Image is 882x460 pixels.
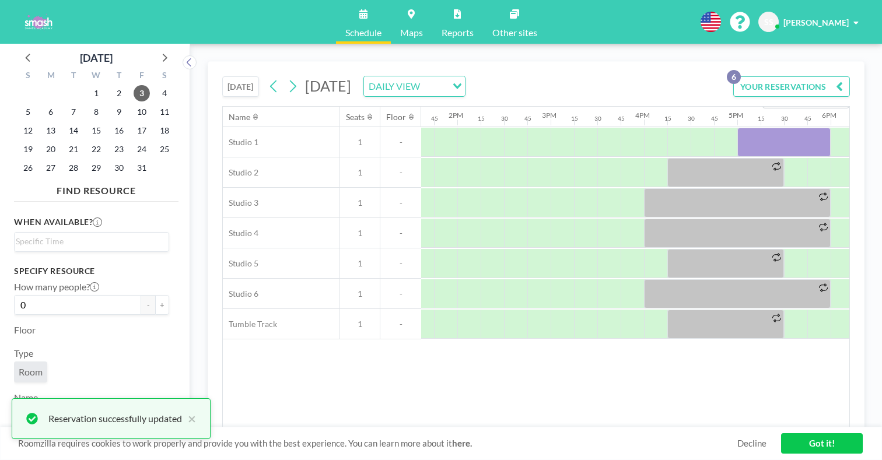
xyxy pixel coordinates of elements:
[822,111,836,120] div: 6PM
[364,76,465,96] div: Search for option
[156,141,173,157] span: Saturday, October 25, 2025
[222,76,259,97] button: [DATE]
[155,295,169,315] button: +
[380,167,421,178] span: -
[130,69,153,84] div: F
[340,167,380,178] span: 1
[134,104,150,120] span: Friday, October 10, 2025
[40,69,62,84] div: M
[223,289,258,299] span: Studio 6
[380,198,421,208] span: -
[380,228,421,238] span: -
[223,228,258,238] span: Studio 4
[431,115,438,122] div: 45
[88,141,104,157] span: Wednesday, October 22, 2025
[758,115,765,122] div: 15
[20,122,36,139] span: Sunday, October 12, 2025
[65,122,82,139] span: Tuesday, October 14, 2025
[85,69,108,84] div: W
[492,28,537,37] span: Other sites
[111,122,127,139] span: Thursday, October 16, 2025
[571,115,578,122] div: 15
[18,438,737,449] span: Roomzilla requires cookies to work properly and provide you with the best experience. You can lea...
[594,115,601,122] div: 30
[380,258,421,269] span: -
[783,17,849,27] span: [PERSON_NAME]
[478,115,485,122] div: 15
[156,104,173,120] span: Saturday, October 11, 2025
[134,85,150,101] span: Friday, October 3, 2025
[542,111,556,120] div: 3PM
[20,104,36,120] span: Sunday, October 5, 2025
[223,198,258,208] span: Studio 3
[781,115,788,122] div: 30
[524,115,531,122] div: 45
[88,104,104,120] span: Wednesday, October 8, 2025
[17,69,40,84] div: S
[19,366,43,378] span: Room
[727,70,741,84] p: 6
[423,79,446,94] input: Search for option
[111,85,127,101] span: Thursday, October 2, 2025
[14,180,178,196] h4: FIND RESOURCE
[664,115,671,122] div: 15
[635,111,650,120] div: 4PM
[729,111,743,120] div: 5PM
[88,85,104,101] span: Wednesday, October 1, 2025
[346,112,365,122] div: Seats
[340,289,380,299] span: 1
[65,104,82,120] span: Tuesday, October 7, 2025
[134,141,150,157] span: Friday, October 24, 2025
[43,160,59,176] span: Monday, October 27, 2025
[19,10,58,34] img: organization-logo
[156,122,173,139] span: Saturday, October 18, 2025
[14,392,38,403] label: Name
[380,319,421,329] span: -
[733,76,850,97] button: YOUR RESERVATIONS6
[223,137,258,148] span: Studio 1
[65,160,82,176] span: Tuesday, October 28, 2025
[345,28,381,37] span: Schedule
[43,104,59,120] span: Monday, October 6, 2025
[62,69,85,84] div: T
[781,433,863,454] a: Got it!
[452,438,472,448] a: here.
[134,122,150,139] span: Friday, October 17, 2025
[340,228,380,238] span: 1
[804,115,811,122] div: 45
[305,77,351,94] span: [DATE]
[43,122,59,139] span: Monday, October 13, 2025
[229,112,250,122] div: Name
[43,141,59,157] span: Monday, October 20, 2025
[14,347,33,359] label: Type
[141,295,155,315] button: -
[737,438,766,449] a: Decline
[340,198,380,208] span: 1
[88,122,104,139] span: Wednesday, October 15, 2025
[88,160,104,176] span: Wednesday, October 29, 2025
[14,266,169,276] h3: Specify resource
[111,141,127,157] span: Thursday, October 23, 2025
[156,85,173,101] span: Saturday, October 4, 2025
[386,112,406,122] div: Floor
[153,69,176,84] div: S
[134,160,150,176] span: Friday, October 31, 2025
[14,281,99,293] label: How many people?
[340,137,380,148] span: 1
[80,50,113,66] div: [DATE]
[111,160,127,176] span: Thursday, October 30, 2025
[223,167,258,178] span: Studio 2
[20,141,36,157] span: Sunday, October 19, 2025
[340,319,380,329] span: 1
[14,324,36,336] label: Floor
[449,111,463,120] div: 2PM
[48,412,182,426] div: Reservation successfully updated
[223,258,258,269] span: Studio 5
[65,141,82,157] span: Tuesday, October 21, 2025
[366,79,422,94] span: DAILY VIEW
[340,258,380,269] span: 1
[111,104,127,120] span: Thursday, October 9, 2025
[107,69,130,84] div: T
[442,28,474,37] span: Reports
[380,289,421,299] span: -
